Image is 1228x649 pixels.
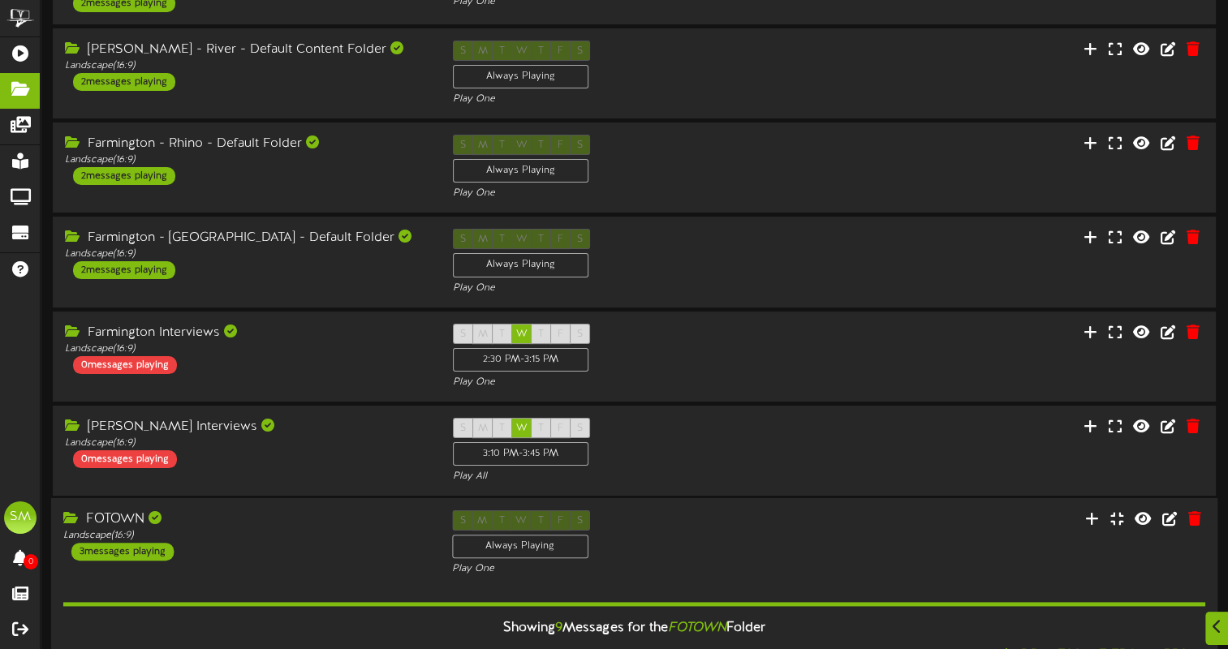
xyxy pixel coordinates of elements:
div: 3 messages playing [71,543,174,561]
span: T [538,329,544,340]
span: W [516,329,528,340]
div: Farmington - Rhino - Default Folder [65,135,429,153]
div: Landscape ( 16:9 ) [63,529,428,543]
div: 3:10 PM - 3:45 PM [453,442,588,466]
div: Play All [453,470,817,484]
div: SM [4,501,37,534]
span: S [460,329,466,340]
span: S [577,423,583,434]
div: Always Playing [453,65,588,88]
div: Always Playing [452,535,588,558]
span: T [499,329,505,340]
span: 0 [24,554,38,569]
div: Landscape ( 16:9 ) [65,153,429,167]
i: FOTOWN [668,621,726,635]
div: 0 messages playing [73,450,177,468]
div: [PERSON_NAME] - River - Default Content Folder [65,41,429,59]
span: M [478,329,488,340]
div: Showing Messages for the Folder [51,611,1217,646]
span: S [460,423,466,434]
div: Landscape ( 16:9 ) [65,247,429,261]
span: 9 [555,621,562,635]
div: Play One [453,92,817,106]
div: FOTOWN [63,510,428,529]
div: Always Playing [453,253,588,277]
div: Landscape ( 16:9 ) [65,342,429,356]
div: 2 messages playing [73,167,175,185]
div: 2 messages playing [73,261,175,279]
div: Landscape ( 16:9 ) [65,59,429,73]
span: T [538,423,544,434]
div: Play One [452,563,817,577]
span: S [577,329,583,340]
div: 0 messages playing [73,356,177,374]
div: 2 messages playing [73,73,175,91]
div: Farmington Interviews [65,324,429,342]
div: Play One [453,376,817,389]
span: T [499,423,505,434]
span: W [516,423,528,434]
div: Farmington - [GEOGRAPHIC_DATA] - Default Folder [65,229,429,247]
div: 2:30 PM - 3:15 PM [453,348,588,372]
div: Landscape ( 16:9 ) [65,436,429,450]
span: F [558,329,563,340]
span: F [558,423,563,434]
span: M [478,423,488,434]
div: Play One [453,187,817,200]
div: Always Playing [453,159,588,183]
div: Play One [453,282,817,295]
div: [PERSON_NAME] Interviews [65,418,429,436]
